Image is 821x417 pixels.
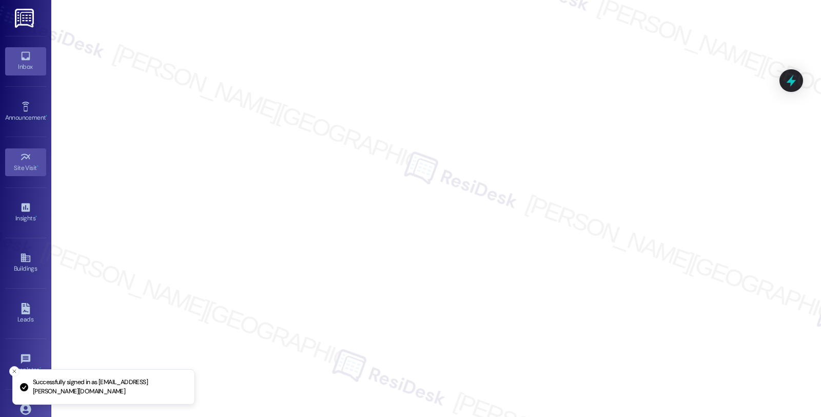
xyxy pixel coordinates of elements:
a: Site Visit • [5,148,46,176]
a: Insights • [5,199,46,226]
span: • [35,213,37,220]
a: Leads [5,300,46,328]
a: Templates • [5,350,46,378]
span: • [46,112,47,120]
img: ResiDesk Logo [15,9,36,28]
button: Close toast [9,366,19,376]
p: Successfully signed in as [EMAIL_ADDRESS][PERSON_NAME][DOMAIN_NAME] [33,378,186,396]
a: Buildings [5,249,46,277]
span: • [37,163,38,170]
a: Inbox [5,47,46,75]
